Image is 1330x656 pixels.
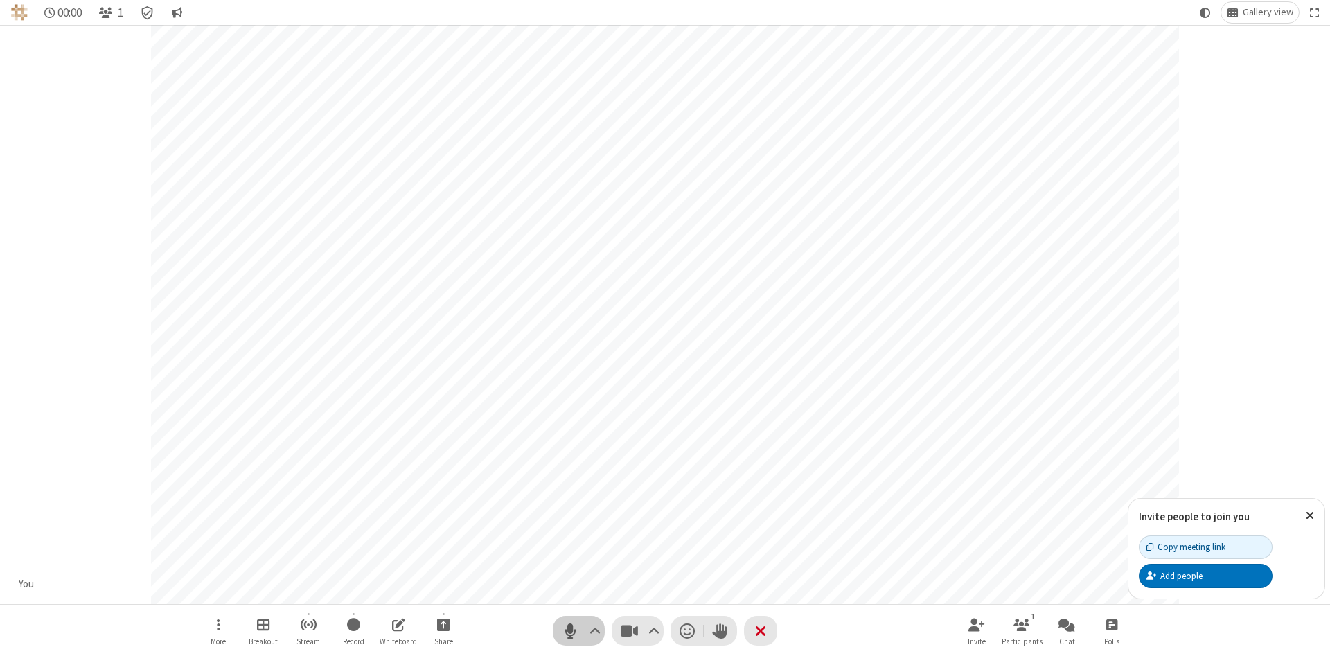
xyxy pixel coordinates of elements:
[380,637,417,646] span: Whiteboard
[1001,611,1043,650] button: Open participant list
[249,637,278,646] span: Breakout
[423,611,464,650] button: Start sharing
[1002,637,1043,646] span: Participants
[612,616,664,646] button: Stop video (Alt+V)
[14,576,39,592] div: You
[968,637,986,646] span: Invite
[1295,499,1324,533] button: Close popover
[242,611,284,650] button: Manage Breakout Rooms
[1139,564,1273,587] button: Add people
[11,4,28,21] img: QA Selenium DO NOT DELETE OR CHANGE
[956,611,997,650] button: Invite participants (Alt+I)
[1221,2,1299,23] button: Change layout
[211,637,226,646] span: More
[1059,637,1075,646] span: Chat
[287,611,329,650] button: Start streaming
[645,616,664,646] button: Video setting
[118,6,123,19] span: 1
[1104,637,1119,646] span: Polls
[343,637,364,646] span: Record
[39,2,88,23] div: Timer
[434,637,453,646] span: Share
[1194,2,1216,23] button: Using system theme
[1243,7,1293,18] span: Gallery view
[1146,540,1225,553] div: Copy meeting link
[553,616,605,646] button: Mute (Alt+A)
[1304,2,1325,23] button: Fullscreen
[586,616,605,646] button: Audio settings
[378,611,419,650] button: Open shared whiteboard
[704,616,737,646] button: Raise hand
[332,611,374,650] button: Start recording
[197,611,239,650] button: Open menu
[1139,510,1250,523] label: Invite people to join you
[744,616,777,646] button: End or leave meeting
[1139,535,1273,559] button: Copy meeting link
[57,6,82,19] span: 00:00
[671,616,704,646] button: Send a reaction
[1091,611,1133,650] button: Open poll
[134,2,161,23] div: Meeting details Encryption enabled
[93,2,129,23] button: Open participant list
[166,2,188,23] button: Conversation
[1027,610,1039,623] div: 1
[296,637,320,646] span: Stream
[1046,611,1088,650] button: Open chat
